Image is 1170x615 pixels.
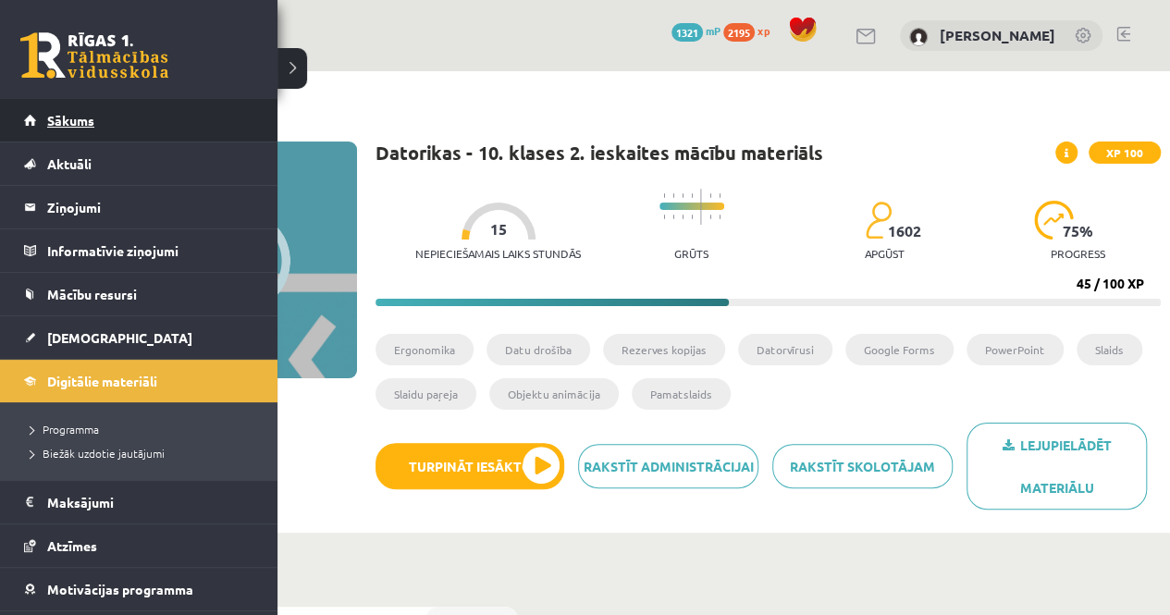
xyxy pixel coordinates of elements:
[47,112,94,129] span: Sākums
[486,334,590,365] li: Datu drošība
[415,247,581,260] p: Nepieciešamais laiks stundās
[719,193,720,198] img: icon-short-line-57e1e144782c952c97e751825c79c345078a6d821885a25fce030b3d8c18986b.svg
[24,360,254,402] a: Digitālie materiāli
[489,378,619,410] li: Objektu animācija
[376,334,474,365] li: Ergonomika
[723,23,779,38] a: 2195 xp
[909,28,928,46] img: Marija Marta Lovniece
[24,524,254,567] a: Atzīmes
[682,193,684,198] img: icon-short-line-57e1e144782c952c97e751825c79c345078a6d821885a25fce030b3d8c18986b.svg
[1089,141,1161,164] span: XP 100
[1034,201,1074,240] img: icon-progress-161ccf0a02000e728c5f80fcf4c31c7af3da0e1684b2b1d7c360e028c24a22f1.svg
[672,215,674,219] img: icon-short-line-57e1e144782c952c97e751825c79c345078a6d821885a25fce030b3d8c18986b.svg
[682,215,684,219] img: icon-short-line-57e1e144782c952c97e751825c79c345078a6d821885a25fce030b3d8c18986b.svg
[603,334,725,365] li: Rezerves kopijas
[865,201,892,240] img: students-c634bb4e5e11cddfef0936a35e636f08e4e9abd3cc4e673bd6f9a4125e45ecb1.svg
[845,334,954,365] li: Google Forms
[706,23,720,38] span: mP
[47,155,92,172] span: Aktuāli
[23,446,165,461] span: Biežāk uzdotie jautājumi
[672,193,674,198] img: icon-short-line-57e1e144782c952c97e751825c79c345078a6d821885a25fce030b3d8c18986b.svg
[1077,334,1142,365] li: Slaids
[24,99,254,141] a: Sākums
[865,247,905,260] p: apgūst
[671,23,720,38] a: 1321 mP
[490,221,507,238] span: 15
[24,229,254,272] a: Informatīvie ziņojumi
[1051,247,1105,260] p: progress
[24,142,254,185] a: Aktuāli
[709,215,711,219] img: icon-short-line-57e1e144782c952c97e751825c79c345078a6d821885a25fce030b3d8c18986b.svg
[719,215,720,219] img: icon-short-line-57e1e144782c952c97e751825c79c345078a6d821885a25fce030b3d8c18986b.svg
[47,537,97,554] span: Atzīmes
[1063,223,1094,240] span: 75 %
[772,444,953,488] a: Rakstīt skolotājam
[632,378,731,410] li: Pamatslaids
[888,223,921,240] span: 1602
[23,421,259,437] a: Programma
[47,329,192,346] span: [DEMOGRAPHIC_DATA]
[940,26,1055,44] a: [PERSON_NAME]
[376,141,823,164] h1: Datorikas - 10. klases 2. ieskaites mācību materiāls
[376,443,564,489] button: Turpināt iesākto
[578,444,758,488] a: Rakstīt administrācijai
[709,193,711,198] img: icon-short-line-57e1e144782c952c97e751825c79c345078a6d821885a25fce030b3d8c18986b.svg
[23,422,99,437] span: Programma
[24,568,254,610] a: Motivācijas programma
[671,23,703,42] span: 1321
[47,229,254,272] legend: Informatīvie ziņojumi
[47,581,193,597] span: Motivācijas programma
[20,32,168,79] a: Rīgas 1. Tālmācības vidusskola
[47,186,254,228] legend: Ziņojumi
[24,273,254,315] a: Mācību resursi
[691,215,693,219] img: icon-short-line-57e1e144782c952c97e751825c79c345078a6d821885a25fce030b3d8c18986b.svg
[47,481,254,523] legend: Maksājumi
[723,23,755,42] span: 2195
[967,423,1147,510] a: Lejupielādēt materiālu
[47,373,157,389] span: Digitālie materiāli
[376,378,476,410] li: Slaidu paŗeja
[24,481,254,523] a: Maksājumi
[47,286,137,302] span: Mācību resursi
[967,334,1064,365] li: PowerPoint
[757,23,770,38] span: xp
[663,215,665,219] img: icon-short-line-57e1e144782c952c97e751825c79c345078a6d821885a25fce030b3d8c18986b.svg
[663,193,665,198] img: icon-short-line-57e1e144782c952c97e751825c79c345078a6d821885a25fce030b3d8c18986b.svg
[700,189,702,225] img: icon-long-line-d9ea69661e0d244f92f715978eff75569469978d946b2353a9bb055b3ed8787d.svg
[691,193,693,198] img: icon-short-line-57e1e144782c952c97e751825c79c345078a6d821885a25fce030b3d8c18986b.svg
[23,445,259,461] a: Biežāk uzdotie jautājumi
[674,247,708,260] p: Grūts
[24,316,254,359] a: [DEMOGRAPHIC_DATA]
[738,334,832,365] li: Datorvīrusi
[24,186,254,228] a: Ziņojumi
